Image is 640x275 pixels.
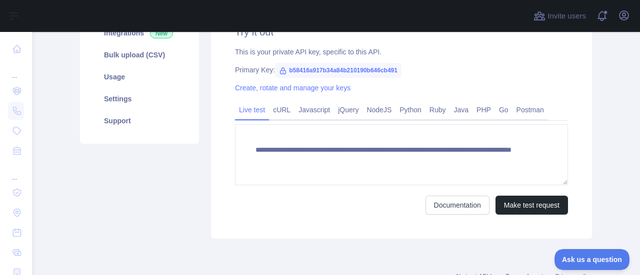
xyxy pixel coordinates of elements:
[150,28,173,38] span: New
[425,196,489,215] a: Documentation
[395,102,425,118] a: Python
[547,10,586,22] span: Invite users
[334,102,362,118] a: jQuery
[472,102,495,118] a: PHP
[512,102,548,118] a: Postman
[235,84,350,92] a: Create, rotate and manage your keys
[92,66,187,88] a: Usage
[531,8,588,24] button: Invite users
[8,162,24,182] div: ...
[92,44,187,66] a: Bulk upload (CSV)
[235,25,568,39] h2: Try it out
[8,60,24,80] div: ...
[362,102,395,118] a: NodeJS
[235,47,568,57] div: This is your private API key, specific to this API.
[495,196,568,215] button: Make test request
[495,102,512,118] a: Go
[269,102,294,118] a: cURL
[235,102,269,118] a: Live test
[235,65,568,75] div: Primary Key:
[294,102,334,118] a: Javascript
[92,22,187,44] a: Integrations New
[554,249,630,270] iframe: Toggle Customer Support
[92,110,187,132] a: Support
[275,63,401,78] span: b58416a917b34a84b210190b646cb491
[425,102,450,118] a: Ruby
[450,102,473,118] a: Java
[92,88,187,110] a: Settings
